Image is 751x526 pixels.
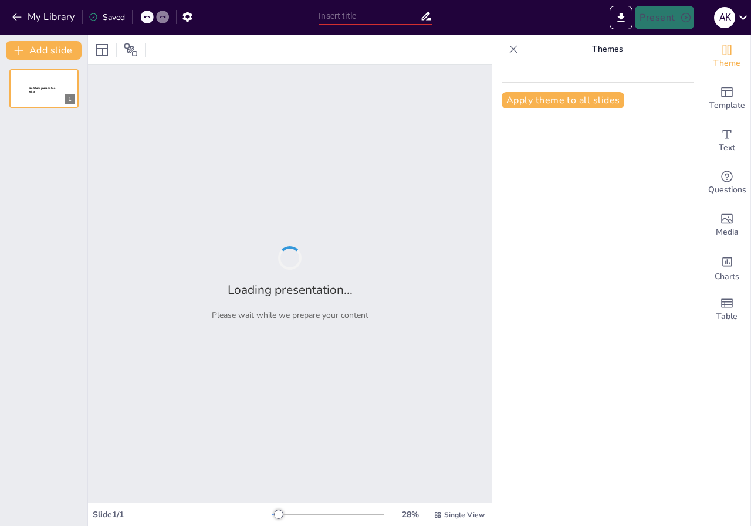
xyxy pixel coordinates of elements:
[124,43,138,57] span: Position
[444,510,485,520] span: Single View
[703,35,750,77] div: Change the overall theme
[709,99,745,112] span: Template
[635,6,694,29] button: Present
[396,509,424,520] div: 28 %
[703,120,750,162] div: Add text boxes
[703,162,750,204] div: Get real-time input from your audience
[719,141,735,154] span: Text
[703,204,750,246] div: Add images, graphics, shapes or video
[319,8,420,25] input: Insert title
[228,281,353,298] h2: Loading presentation...
[93,509,272,520] div: Slide 1 / 1
[703,246,750,289] div: Add charts and graphs
[714,6,735,29] button: A K
[65,94,75,104] div: 1
[502,92,624,108] button: Apply theme to all slides
[713,57,740,70] span: Theme
[29,87,55,93] span: Sendsteps presentation editor
[714,7,735,28] div: A K
[523,35,692,63] p: Themes
[610,6,632,29] button: Export to PowerPoint
[703,289,750,331] div: Add a table
[89,12,125,23] div: Saved
[93,40,111,59] div: Layout
[708,184,746,196] span: Questions
[9,8,80,26] button: My Library
[212,310,368,321] p: Please wait while we prepare your content
[703,77,750,120] div: Add ready made slides
[715,270,739,283] span: Charts
[6,41,82,60] button: Add slide
[716,226,739,239] span: Media
[716,310,738,323] span: Table
[9,69,79,108] div: 1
